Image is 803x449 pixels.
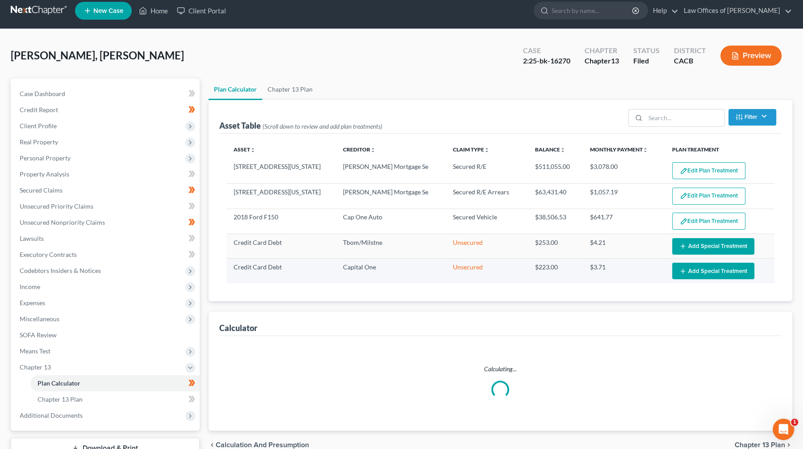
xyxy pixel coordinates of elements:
span: Lawsuits [20,235,44,242]
span: Means Test [20,347,50,355]
a: Assetunfold_more [234,146,255,153]
img: edit-pencil-c1479a1de80d8dea1e2430c2f745a3c6a07e9d7aa2eeffe225670001d78357a8.svg [680,167,687,175]
a: Plan Calculator [209,79,262,100]
a: Balanceunfold_more [535,146,565,153]
div: Asset Table [219,120,382,131]
div: CACB [674,56,706,66]
span: Plan Calculator [38,379,80,387]
span: Personal Property [20,154,71,162]
a: Help [648,3,678,19]
td: $63,431.40 [528,184,583,209]
a: Secured Claims [13,182,200,198]
span: Client Profile [20,122,57,130]
th: Plan Treatment [665,141,775,159]
span: SOFA Review [20,331,57,339]
a: Unsecured Nonpriority Claims [13,214,200,231]
a: Chapter 13 Plan [262,79,318,100]
a: Property Analysis [13,166,200,182]
a: Client Portal [172,3,230,19]
td: Unsecured [446,234,528,259]
button: Edit Plan Treatment [672,213,745,230]
span: Expenses [20,299,45,306]
td: $253.00 [528,234,583,259]
button: chevron_left Calculation and Presumption [209,441,309,449]
span: Codebtors Insiders & Notices [20,267,101,274]
td: Secured R/E [446,159,528,184]
p: Calculating... [226,365,775,373]
button: Preview [720,46,782,66]
div: Calculator [219,323,257,333]
i: chevron_right [785,441,792,449]
a: Creditorunfold_more [343,146,376,153]
td: $38,506.53 [528,209,583,234]
i: unfold_more [250,147,255,153]
span: Executory Contracts [20,251,77,258]
i: unfold_more [560,147,565,153]
td: Secured Vehicle [446,209,528,234]
td: [PERSON_NAME] Mortgage Se [336,184,446,209]
td: 2018 Ford F150 [226,209,336,234]
td: $1,057.19 [582,184,665,209]
a: Law Offices of [PERSON_NAME] [679,3,792,19]
td: Tbom/Milstne [336,234,446,259]
a: Executory Contracts [13,247,200,263]
td: Cap One Auto [336,209,446,234]
div: Case [523,46,570,56]
td: [PERSON_NAME] Mortgage Se [336,159,446,184]
button: Filter [728,109,776,126]
div: Status [633,46,660,56]
span: Miscellaneous [20,315,59,323]
td: Capital One [336,259,446,283]
td: Secured R/E Arrears [446,184,528,209]
a: Plan Calculator [30,375,200,391]
span: Additional Documents [20,411,83,419]
a: Home [134,3,172,19]
div: 2:25-bk-16270 [523,56,570,66]
span: New Case [93,8,123,14]
i: chevron_left [209,441,216,449]
td: [STREET_ADDRESS][US_STATE] [226,159,336,184]
span: Case Dashboard [20,90,65,97]
td: [STREET_ADDRESS][US_STATE] [226,184,336,209]
button: Add Special Treatment [672,263,754,279]
button: Add Special Treatment [672,238,754,255]
a: Unsecured Priority Claims [13,198,200,214]
div: Chapter [585,56,619,66]
td: $511,055.00 [528,159,583,184]
div: Filed [633,56,660,66]
a: Claim Typeunfold_more [453,146,489,153]
iframe: Intercom live chat [773,419,794,440]
span: Unsecured Priority Claims [20,202,93,210]
td: $641.77 [582,209,665,234]
i: unfold_more [642,147,648,153]
td: Credit Card Debt [226,259,336,283]
span: 1 [791,419,798,426]
span: Income [20,283,40,290]
td: $3.71 [582,259,665,283]
a: Lawsuits [13,231,200,247]
span: Credit Report [20,106,58,113]
input: Search... [645,109,724,126]
span: Chapter 13 Plan [38,395,83,403]
i: unfold_more [484,147,489,153]
button: Edit Plan Treatment [672,162,745,179]
td: $4.21 [582,234,665,259]
span: Real Property [20,138,58,146]
div: District [674,46,706,56]
td: Unsecured [446,259,528,283]
a: Case Dashboard [13,86,200,102]
i: unfold_more [370,147,376,153]
input: Search by name... [552,2,633,19]
span: Chapter 13 Plan [735,441,785,449]
img: edit-pencil-c1479a1de80d8dea1e2430c2f745a3c6a07e9d7aa2eeffe225670001d78357a8.svg [680,218,687,225]
td: $3,078.00 [582,159,665,184]
span: Secured Claims [20,186,63,194]
td: $223.00 [528,259,583,283]
span: Calculation and Presumption [216,441,309,449]
button: Chapter 13 Plan chevron_right [735,441,792,449]
span: Property Analysis [20,170,69,178]
a: Monthly Paymentunfold_more [590,146,648,153]
button: Edit Plan Treatment [672,188,745,205]
span: [PERSON_NAME], [PERSON_NAME] [11,49,184,62]
a: Credit Report [13,102,200,118]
